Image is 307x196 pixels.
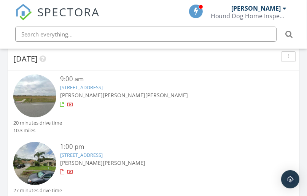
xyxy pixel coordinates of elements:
img: streetview [13,74,56,117]
span: SPECTORA [37,4,100,20]
div: 20 minutes drive time [13,119,62,126]
span: [PERSON_NAME] [60,159,103,166]
span: [PERSON_NAME] [103,92,145,99]
img: streetview [13,142,56,185]
a: SPECTORA [15,10,100,26]
div: 10.3 miles [13,127,62,134]
span: [PERSON_NAME] [60,92,103,99]
span: [DATE] [13,54,38,64]
a: [STREET_ADDRESS] [60,152,103,158]
img: The Best Home Inspection Software - Spectora [15,4,32,21]
span: [PERSON_NAME] [103,159,145,166]
div: 9:00 am [60,74,270,84]
div: 27 minutes drive time [13,187,62,194]
a: [STREET_ADDRESS] [60,84,103,91]
div: Hound Dog Home Inspections [211,12,287,20]
input: Search everything... [15,27,277,42]
a: 9:00 am [STREET_ADDRESS] [PERSON_NAME][PERSON_NAME][PERSON_NAME] 20 minutes drive time 10.3 miles [13,74,294,134]
div: [PERSON_NAME] [232,5,281,12]
span: [PERSON_NAME] [145,92,188,99]
div: 1:00 pm [60,142,270,152]
div: Open Intercom Messenger [281,170,299,188]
